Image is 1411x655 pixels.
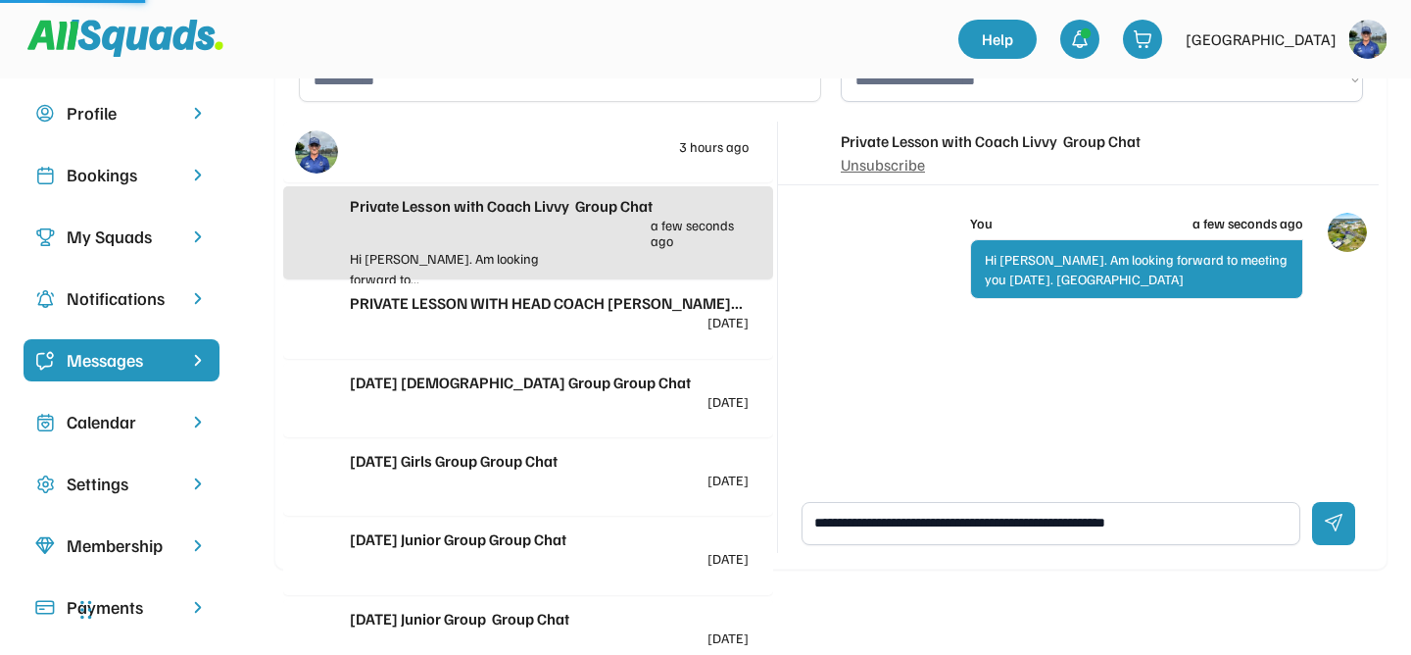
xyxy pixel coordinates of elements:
div: [DATE] [DEMOGRAPHIC_DATA] Group Group Chat [350,371,749,394]
img: Icon%20copy%2016.svg [35,475,55,494]
img: drone%20Tennis%20Courts-12.jpg [1328,213,1367,252]
div: Unsubscribe [841,153,925,176]
img: Squad%20Logo.svg [27,20,223,57]
div: Membership [67,532,176,559]
img: IMG_0581.jpeg [295,130,338,174]
div: Bookings [67,162,176,188]
img: chevron-right.svg [188,166,208,184]
div: My Squads [67,224,176,250]
div: Messages [67,347,176,374]
img: yH5BAEAAAAALAAAAAABAAEAAAIBRAA7 [295,457,338,500]
a: Help [958,20,1037,59]
div: [DATE] Girls Group Group Chat [350,449,749,473]
div: Private Lesson with Coach Livvy Group Chat [841,129,1141,153]
img: Icon%20copy%203.svg [35,227,55,247]
div: a few seconds ago [651,218,749,248]
div: Payments [67,594,176,621]
img: chevron-right.svg [188,104,208,123]
div: PRIVATE LESSON WITH HEAD COACH [PERSON_NAME]... [350,291,749,315]
div: Hi [PERSON_NAME]. Am looking forward to meeting you [DATE]. [GEOGRAPHIC_DATA] [970,239,1303,299]
img: yH5BAEAAAAALAAAAAABAAEAAAIBRAA7 [295,536,338,579]
div: You [970,213,993,233]
img: Icon%20copy%202.svg [35,166,55,185]
img: chevron-right.svg [188,475,208,493]
img: yH5BAEAAAAALAAAAAABAAEAAAIBRAA7 [295,212,338,255]
img: Icon%20copy%207.svg [35,413,55,432]
img: bell-03%20%281%29.svg [1070,29,1090,49]
img: chevron-right.svg [188,413,208,431]
img: chevron-right.svg [188,289,208,308]
div: [DATE] Junior Group Group Chat [350,607,749,630]
img: user-circle.svg [35,104,55,124]
div: Notifications [67,285,176,312]
img: Icon%20%2821%29.svg [35,351,55,371]
div: Private Lesson with Coach Livvy Group Chat [350,194,749,218]
div: 3 hours ago [679,139,749,154]
div: Hi [PERSON_NAME]. Am looking forward to... [350,248,550,289]
div: [GEOGRAPHIC_DATA] [1186,27,1337,51]
div: [DATE] [707,315,749,329]
div: a few seconds ago [1192,213,1303,233]
div: [DATE] Junior Group Group Chat [350,528,749,551]
div: [DATE] [707,473,749,487]
div: [DATE] [707,551,749,566]
div: Calendar [67,409,176,435]
img: chevron-right.svg [188,227,208,246]
img: yH5BAEAAAAALAAAAAABAAEAAAIBRAA7 [790,133,829,173]
img: chevron-right.svg [188,536,208,555]
img: IMG_0581.jpeg [1348,20,1387,59]
div: [DATE] [707,630,749,645]
div: Settings [67,471,176,497]
img: chevron-right%20copy%203.svg [188,351,208,370]
img: Icon%20copy%208.svg [35,536,55,556]
img: shopping-cart-01%20%281%29.svg [1133,29,1152,49]
img: Icon%20copy%204.svg [35,289,55,309]
img: yH5BAEAAAAALAAAAAABAAEAAAIBRAA7 [295,378,338,422]
div: Profile [67,100,176,126]
div: [DATE] [707,394,749,409]
img: chevron-right.svg [188,598,208,617]
img: yH5BAEAAAAALAAAAAABAAEAAAIBRAA7 [295,299,338,342]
